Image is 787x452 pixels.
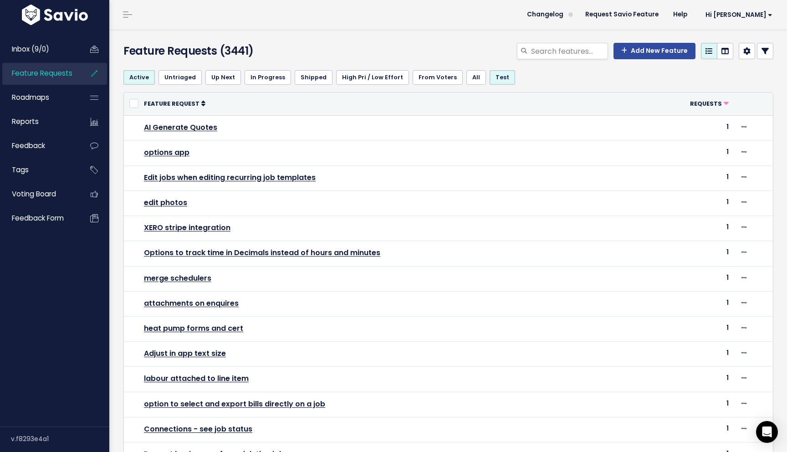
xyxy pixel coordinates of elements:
[636,115,734,140] td: 1
[144,273,211,283] a: merge schedulers
[530,43,608,59] input: Search features...
[636,241,734,266] td: 1
[12,165,29,175] span: Tags
[636,417,734,442] td: 1
[144,222,230,233] a: XERO stripe integration
[12,141,45,150] span: Feedback
[636,216,734,241] td: 1
[12,213,64,223] span: Feedback form
[12,92,49,102] span: Roadmaps
[413,70,463,85] a: From Voters
[2,111,76,132] a: Reports
[636,367,734,392] td: 1
[636,165,734,190] td: 1
[2,184,76,205] a: Voting Board
[578,8,666,21] a: Request Savio Feature
[144,323,243,334] a: heat pump forms and cert
[527,11,563,18] span: Changelog
[666,8,695,21] a: Help
[695,8,780,22] a: Hi [PERSON_NAME]
[123,70,155,85] a: Active
[636,140,734,165] td: 1
[144,147,189,158] a: options app
[144,172,316,183] a: Edit jobs when editing recurring job templates
[12,117,39,126] span: Reports
[295,70,332,85] a: Shipped
[336,70,409,85] a: High Pri / Low Effort
[690,100,722,108] span: Requests
[636,342,734,367] td: 1
[636,266,734,291] td: 1
[636,291,734,316] td: 1
[756,421,778,443] div: Open Intercom Messenger
[144,298,239,308] a: attachments on enquires
[20,5,90,25] img: logo-white.9d6f32f41409.svg
[123,70,773,85] ul: Filter feature requests
[636,392,734,417] td: 1
[144,247,380,258] a: Options to track time in Decimals instead of hours and minutes
[12,68,72,78] span: Feature Requests
[144,424,252,434] a: Connections - see job status
[144,373,249,384] a: labour attached to line item
[12,44,49,54] span: Inbox (9/0)
[705,11,772,18] span: Hi [PERSON_NAME]
[690,99,729,108] a: Requests
[613,43,695,59] a: Add New Feature
[2,159,76,180] a: Tags
[144,348,226,359] a: Adjust in app text size
[11,427,109,451] div: v.f8293e4a1
[636,191,734,216] td: 1
[466,70,486,85] a: All
[144,99,205,108] a: Feature Request
[123,43,331,59] h4: Feature Requests (3441)
[636,317,734,342] td: 1
[2,63,76,84] a: Feature Requests
[144,197,187,208] a: edit photos
[12,189,56,199] span: Voting Board
[245,70,291,85] a: In Progress
[144,100,199,108] span: Feature Request
[144,122,217,133] a: AI Generate Quotes
[158,70,202,85] a: Untriaged
[205,70,241,85] a: Up Next
[144,399,325,409] a: option to select and export bills directly on a job
[2,39,76,60] a: Inbox (9/0)
[2,135,76,156] a: Feedback
[2,208,76,229] a: Feedback form
[2,87,76,108] a: Roadmaps
[490,70,515,85] a: Test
